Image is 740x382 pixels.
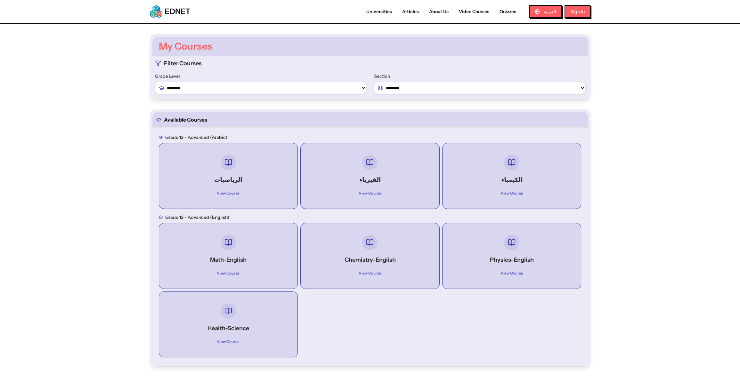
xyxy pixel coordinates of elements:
[374,73,585,79] label: Section
[165,6,191,17] span: EDNET
[497,189,527,197] span: View Course
[448,148,576,203] a: الكيمياءView Course
[355,269,385,277] span: View Course
[155,73,366,79] label: Grade Level
[424,8,454,15] a: About Us
[529,5,562,18] button: العربية
[165,214,229,220] h3: Grade 12 - advanced (English)
[159,41,581,52] h1: My Courses
[164,297,293,352] a: Health-ScienceView Course
[361,8,397,15] a: Universities
[213,189,243,197] span: View Course
[448,228,576,283] a: Physics-EnglishView Course
[171,175,286,184] h4: الرياضيات
[397,8,424,15] a: Articles
[306,148,434,203] a: الفيزياءView Course
[171,324,286,333] h4: Health-Science
[494,8,521,15] a: Quizzes
[164,228,293,283] a: Math-EnglishView Course
[355,189,385,197] span: View Course
[454,8,494,15] a: Video Courses
[454,255,570,264] h4: Physics-English
[213,338,243,346] span: View Course
[565,5,590,18] button: Sign In
[171,255,286,264] h4: Math-English
[164,148,293,203] a: الرياضياتView Course
[312,255,428,264] h4: Chemistry-English
[150,5,163,18] img: EDNET
[312,175,428,184] h4: الفيزياء
[165,134,227,140] h3: Grade 12 - advanced (Arabic)
[164,116,207,123] span: Available Courses
[497,269,527,277] span: View Course
[164,59,202,68] h2: Filter Courses
[454,175,570,184] h4: الكيمياء
[306,228,434,283] a: Chemistry-EnglishView Course
[213,269,243,277] span: View Course
[150,5,191,18] a: EDNETEDNET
